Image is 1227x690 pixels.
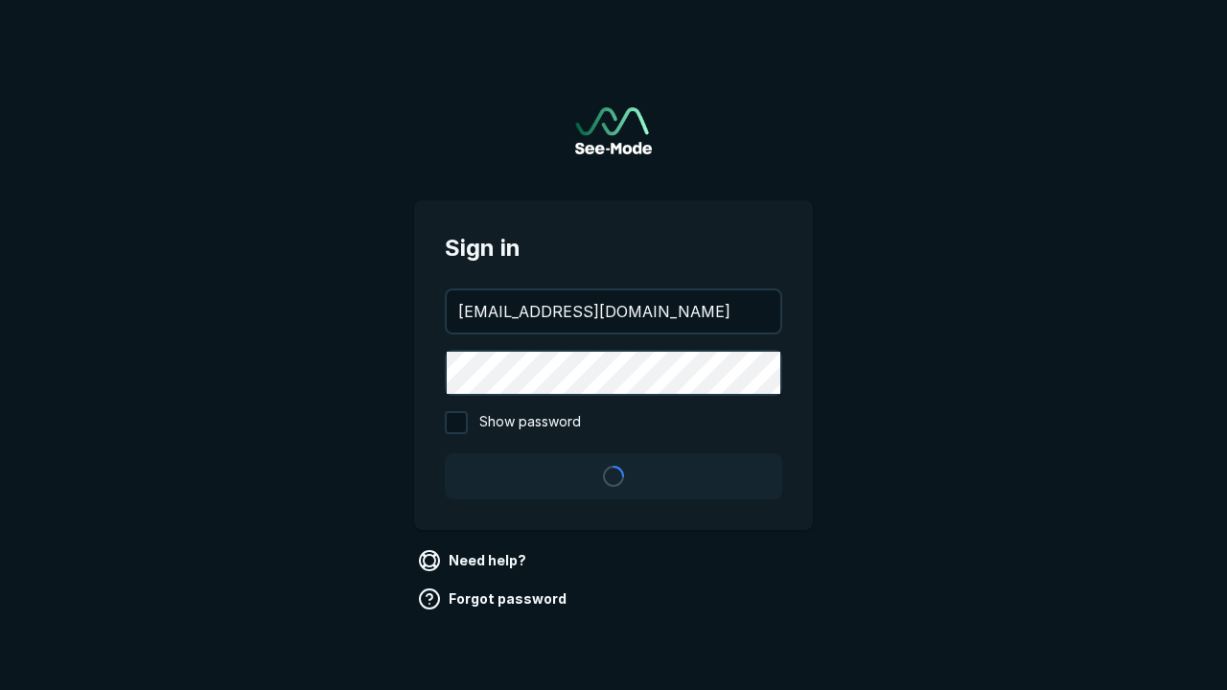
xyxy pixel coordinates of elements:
a: Go to sign in [575,107,652,154]
a: Need help? [414,545,534,576]
input: your@email.com [447,290,780,333]
span: Show password [479,411,581,434]
span: Sign in [445,231,782,265]
img: See-Mode Logo [575,107,652,154]
a: Forgot password [414,584,574,614]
